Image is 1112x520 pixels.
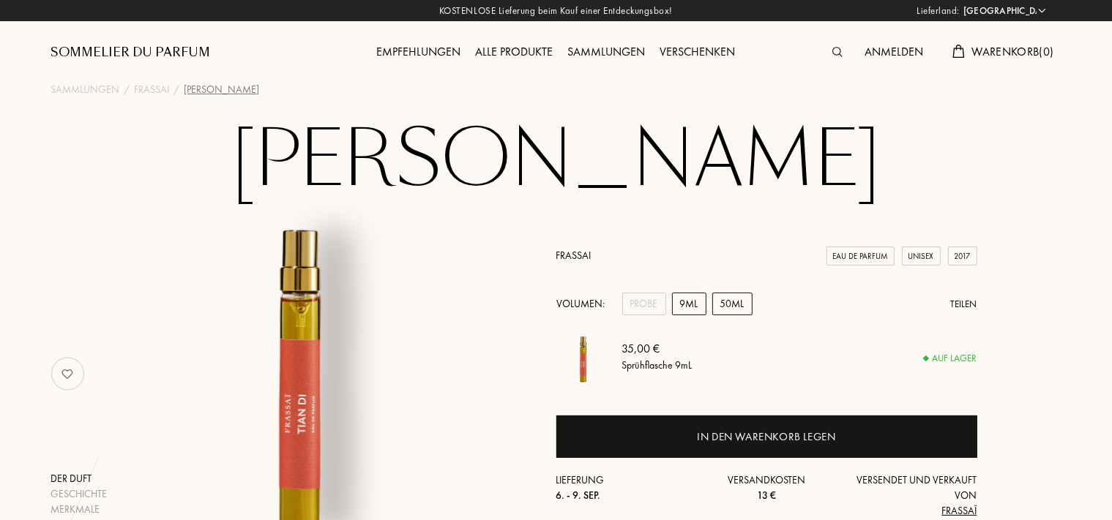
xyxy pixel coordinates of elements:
a: Frassai [556,249,592,262]
div: / [124,82,130,97]
div: [PERSON_NAME] [184,82,260,97]
a: Anmelden [857,44,930,59]
div: Teilen [951,297,977,312]
a: Sommelier du Parfum [51,44,211,61]
div: Anmelden [857,43,930,62]
div: Empfehlungen [370,43,469,62]
div: Versendet und verkauft von [837,472,977,519]
span: 13 € [757,489,776,502]
a: Verschenken [653,44,743,59]
span: Frassaï [941,504,977,517]
a: Frassai [135,82,170,97]
div: 9mL [672,293,706,315]
div: 50mL [712,293,753,315]
h1: [PERSON_NAME] [190,120,922,200]
img: cart.svg [952,45,964,58]
div: 2017 [948,246,977,266]
div: Verschenken [653,43,743,62]
div: Der Duft [51,471,108,486]
span: Warenkorb ( 0 ) [972,44,1054,59]
div: Volumen: [556,293,613,315]
div: Alle Produkte [469,43,561,62]
a: Empfehlungen [370,44,469,59]
span: 6. - 9. Sep. [556,489,601,502]
a: Sammlungen [561,44,653,59]
div: / [174,82,180,97]
div: Geschichte [51,486,108,502]
div: Sprühflasche 9mL [622,358,693,374]
div: In den Warenkorb legen [697,429,835,445]
div: Unisex [902,246,941,266]
div: Auf Lager [924,351,977,366]
div: Eau de Parfum [826,246,895,266]
div: Probe [622,293,666,315]
span: Lieferland: [917,4,960,18]
img: Tian Di Frassai [556,330,611,385]
div: Versandkosten [696,472,837,503]
a: Sammlungen [51,82,120,97]
div: Merkmale [51,502,108,517]
a: Alle Produkte [469,44,561,59]
img: search_icn.svg [832,47,843,57]
img: no_like_p.png [53,359,82,388]
div: Sammlungen [561,43,653,62]
div: Lieferung [556,472,697,503]
div: 35,00 € [622,341,693,358]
